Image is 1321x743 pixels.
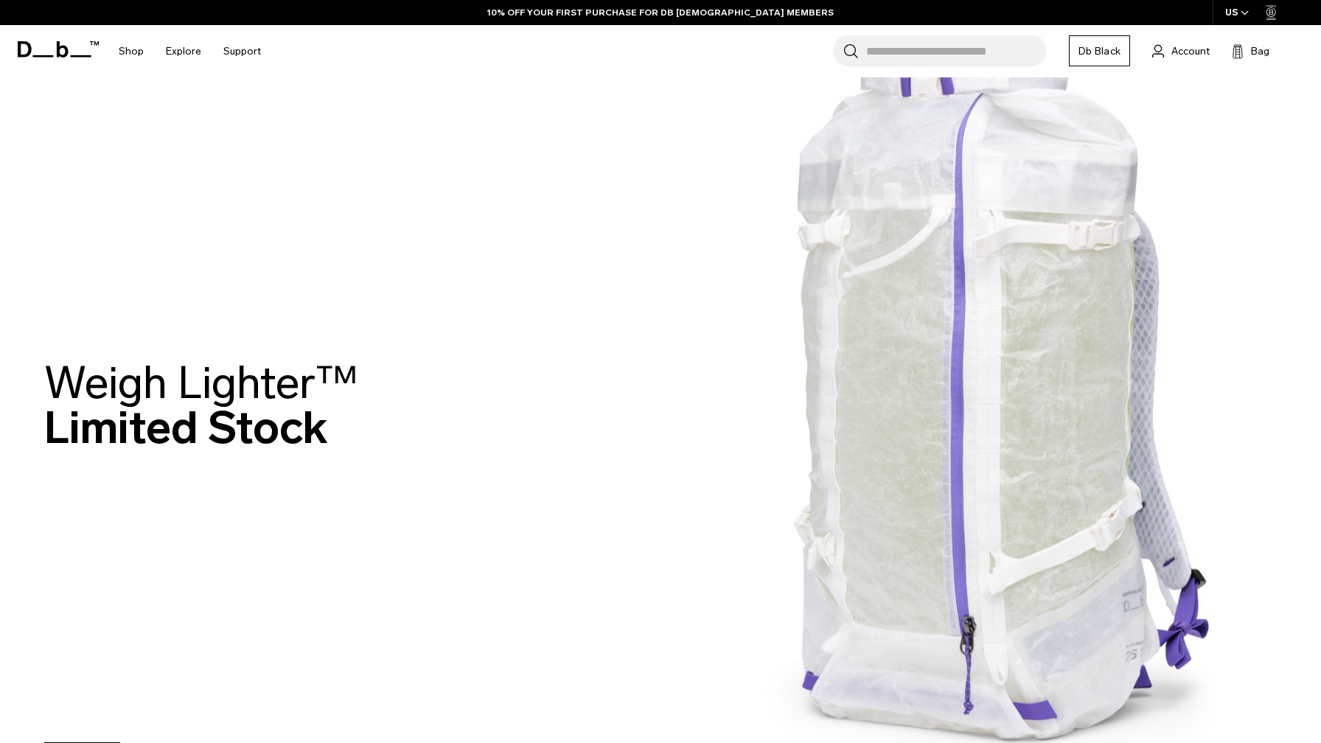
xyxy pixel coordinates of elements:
[1251,43,1269,59] span: Bag
[108,25,272,77] nav: Main Navigation
[44,360,358,450] h2: Limited Stock
[223,25,261,77] a: Support
[166,25,201,77] a: Explore
[44,356,358,410] span: Weigh Lighter™
[1171,43,1210,59] span: Account
[1232,42,1269,60] button: Bag
[1069,35,1130,66] a: Db Black
[119,25,144,77] a: Shop
[487,6,834,19] a: 10% OFF YOUR FIRST PURCHASE FOR DB [DEMOGRAPHIC_DATA] MEMBERS
[1152,42,1210,60] a: Account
